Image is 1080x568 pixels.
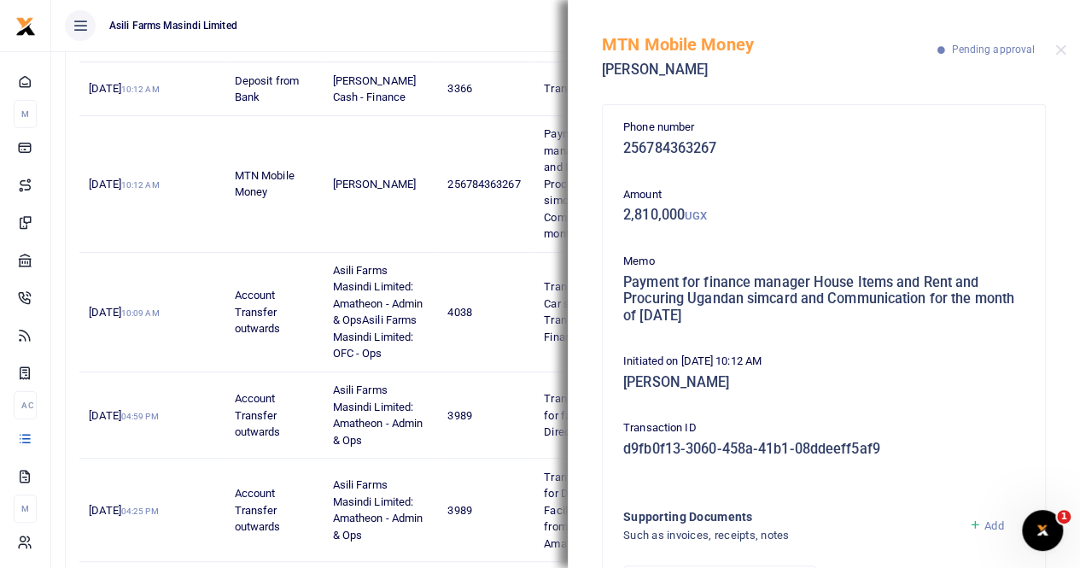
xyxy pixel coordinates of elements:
[544,127,656,240] span: Payment for finance manager House Items and Rent and Procuring Ugandan simcard and Communication ...
[623,253,1025,271] p: Memo
[623,507,955,526] h4: Supporting Documents
[623,353,1025,371] p: Initiated on [DATE] 10:12 AM
[602,61,937,79] h5: [PERSON_NAME]
[623,441,1025,458] h5: d9fb0f13-3060-458a-41b1-08ddeeff5af9
[447,306,471,319] span: 4038
[447,82,471,95] span: 3366
[544,82,644,95] span: Transaction Deposit
[602,34,937,55] h5: MTN Mobile Money
[951,44,1035,56] span: Pending approval
[333,384,423,447] span: Asili Farms Masindi Limited: Amatheon - Admin & Ops
[235,392,281,438] span: Account Transfer outwards
[333,478,423,542] span: Asili Farms Masindi Limited: Amatheon - Admin & Ops
[447,409,471,422] span: 3989
[447,178,520,190] span: 256784363267
[969,519,1004,532] a: Add
[447,504,471,517] span: 3989
[15,19,36,32] a: logo-small logo-large logo-large
[121,308,160,318] small: 10:09 AM
[14,391,37,419] li: Ac
[89,178,159,190] span: [DATE]
[544,280,639,343] span: Transfer to OFC for Car service and Transportation for Finance Controller
[984,519,1003,532] span: Add
[623,419,1025,437] p: Transaction ID
[14,495,37,523] li: M
[89,409,158,422] span: [DATE]
[623,119,1025,137] p: Phone number
[235,169,295,199] span: MTN Mobile Money
[89,82,159,95] span: [DATE]
[121,507,159,516] small: 04:25 PM
[623,207,1025,224] h5: 2,810,000
[1057,510,1071,524] span: 1
[102,18,244,33] span: Asili Farms Masindi Limited
[89,306,159,319] span: [DATE]
[623,140,1025,157] h5: 256784363267
[623,374,1025,391] h5: [PERSON_NAME]
[333,74,416,104] span: [PERSON_NAME] Cash - Finance
[89,504,158,517] span: [DATE]
[15,16,36,37] img: logo-small
[235,289,281,335] span: Account Transfer outwards
[121,85,160,94] small: 10:12 AM
[333,264,423,360] span: Asili Farms Masindi Limited: Amatheon - Admin & OpsAsili Farms Masindi Limited: OFC - Ops
[121,180,160,190] small: 10:12 AM
[623,186,1025,204] p: Amount
[1022,510,1063,551] iframe: Intercom live chat
[544,392,651,438] span: Transfer to Amatheon for facilitaion for the Director
[14,100,37,128] li: M
[544,471,651,550] span: Transfer to Amatheon for Director Facilitation travelling from Hoima top Amatheon
[685,209,707,222] small: UGX
[235,487,281,533] span: Account Transfer outwards
[623,274,1025,325] h5: Payment for finance manager House Items and Rent and Procuring Ugandan simcard and Communication ...
[623,526,955,545] h4: Such as invoices, receipts, notes
[1055,44,1066,56] button: Close
[235,74,299,104] span: Deposit from Bank
[333,178,416,190] span: [PERSON_NAME]
[121,412,159,421] small: 04:59 PM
